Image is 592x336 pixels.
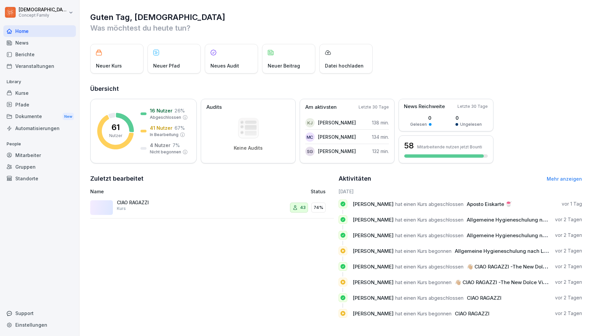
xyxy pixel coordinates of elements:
[311,188,326,195] p: Status
[555,216,582,223] p: vor 2 Tagen
[455,114,482,121] p: 0
[3,110,76,123] a: DokumenteNew
[318,119,356,126] p: [PERSON_NAME]
[206,103,222,111] p: Audits
[3,307,76,319] div: Support
[460,121,482,127] p: Ungelesen
[555,263,582,270] p: vor 2 Tagen
[455,310,489,317] span: CIAO RAGAZZI
[63,113,74,120] div: New
[353,217,394,223] span: [PERSON_NAME]
[3,161,76,173] a: Gruppen
[395,232,463,239] span: hat einen Kurs abgeschlossen
[353,263,394,270] span: [PERSON_NAME]
[90,197,334,219] a: CIAO RAGAZZIKurs4374%
[305,147,315,156] div: SG
[555,232,582,239] p: vor 2 Tagen
[353,310,394,317] span: [PERSON_NAME]
[268,62,300,69] p: Neuer Beitrag
[353,295,394,301] span: [PERSON_NAME]
[353,248,394,254] span: [PERSON_NAME]
[339,188,582,195] h6: [DATE]
[19,7,67,13] p: [DEMOGRAPHIC_DATA] [PERSON_NAME]
[3,139,76,149] p: People
[339,174,371,183] h2: Aktivitäten
[372,119,389,126] p: 138 min.
[359,104,389,110] p: Letzte 30 Tage
[3,122,76,134] div: Automatisierungen
[318,133,356,140] p: [PERSON_NAME]
[395,310,451,317] span: hat einen Kurs begonnen
[150,107,172,114] p: 16 Nutzer
[150,114,181,120] p: Abgeschlossen
[234,145,263,151] p: Keine Audits
[305,103,337,111] p: Am aktivsten
[410,114,432,121] p: 0
[150,149,181,155] p: Nicht begonnen
[305,118,315,127] div: KJ
[172,142,180,149] p: 7 %
[467,295,501,301] span: CIAO RAGAZZI
[174,124,185,131] p: 67 %
[555,294,582,301] p: vor 2 Tagen
[96,62,122,69] p: Neuer Kurs
[325,62,364,69] p: Datei hochladen
[395,201,463,207] span: hat einen Kurs abgeschlossen
[117,206,126,212] p: Kurs
[3,319,76,331] div: Einstellungen
[117,200,183,206] p: CIAO RAGAZZI
[3,99,76,110] a: Pfade
[417,144,482,149] p: Mitarbeitende nutzen jetzt Bounti
[3,37,76,49] a: News
[404,103,445,110] p: News Reichweite
[3,77,76,87] p: Library
[555,248,582,254] p: vor 2 Tagen
[3,110,76,123] div: Dokumente
[90,84,582,93] h2: Übersicht
[395,279,451,285] span: hat einen Kurs begonnen
[562,201,582,207] p: vor 1 Tag
[174,107,185,114] p: 26 %
[305,132,315,142] div: MC
[395,263,463,270] span: hat einen Kurs abgeschlossen
[3,149,76,161] a: Mitarbeiter
[90,23,582,33] p: Was möchtest du heute tun?
[404,140,414,151] h3: 58
[555,279,582,285] p: vor 2 Tagen
[150,124,172,131] p: 41 Nutzer
[372,133,389,140] p: 134 min.
[3,60,76,72] a: Veranstaltungen
[353,279,394,285] span: [PERSON_NAME]
[410,121,427,127] p: Gelesen
[112,123,120,131] p: 61
[3,25,76,37] a: Home
[3,87,76,99] a: Kurse
[457,103,488,109] p: Letzte 30 Tage
[90,174,334,183] h2: Zuletzt bearbeitet
[153,62,180,69] p: Neuer Pfad
[150,142,170,149] p: 4 Nutzer
[109,133,122,139] p: Nutzer
[353,232,394,239] span: [PERSON_NAME]
[547,176,582,182] a: Mehr anzeigen
[455,279,589,285] span: 👋🏼 CIAO RAGAZZI -The New Dolce Vita- Apostorelaunch
[19,13,67,18] p: Concept Family
[395,295,463,301] span: hat einen Kurs abgeschlossen
[372,148,389,155] p: 132 min.
[3,49,76,60] a: Berichte
[3,173,76,184] a: Standorte
[314,204,323,211] p: 74%
[210,62,239,69] p: Neues Audit
[395,217,463,223] span: hat einen Kurs abgeschlossen
[467,201,512,207] span: Aposto Eiskarte 🍧
[353,201,394,207] span: [PERSON_NAME]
